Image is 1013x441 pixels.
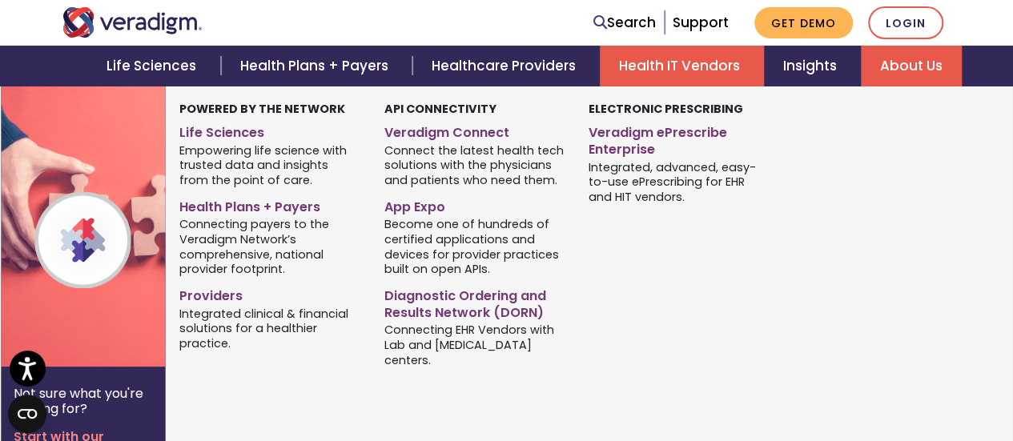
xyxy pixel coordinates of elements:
[412,46,600,86] a: Healthcare Providers
[179,282,360,305] a: Providers
[179,142,360,188] span: Empowering life science with trusted data and insights from the point of care.
[589,101,743,117] strong: Electronic Prescribing
[179,193,360,216] a: Health Plans + Payers
[589,158,770,205] span: Integrated, advanced, easy-to-use ePrescribing for EHR and HIT vendors.
[589,118,770,158] a: Veradigm ePrescribe Enterprise
[1,86,259,367] img: Veradigm Network
[868,6,943,39] a: Login
[8,395,46,433] button: Open CMP widget
[384,282,565,322] a: Diagnostic Ordering and Results Network (DORN)
[62,7,203,38] img: Veradigm logo
[14,386,153,416] p: Not sure what you're looking for?
[221,46,412,86] a: Health Plans + Payers
[861,46,962,86] a: About Us
[384,193,565,216] a: App Expo
[384,216,565,277] span: Become one of hundreds of certified applications and devices for provider practices built on open...
[600,46,764,86] a: Health IT Vendors
[179,216,360,277] span: Connecting payers to the Veradigm Network’s comprehensive, national provider footprint.
[87,46,220,86] a: Life Sciences
[754,7,853,38] a: Get Demo
[764,46,861,86] a: Insights
[179,305,360,351] span: Integrated clinical & financial solutions for a healthier practice.
[384,118,565,142] a: Veradigm Connect
[384,142,565,188] span: Connect the latest health tech solutions with the physicians and patients who need them.
[179,101,345,117] strong: Powered by the Network
[673,13,729,32] a: Support
[384,322,565,368] span: Connecting EHR Vendors with Lab and [MEDICAL_DATA] centers.
[179,118,360,142] a: Life Sciences
[384,101,496,117] strong: API Connectivity
[593,12,656,34] a: Search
